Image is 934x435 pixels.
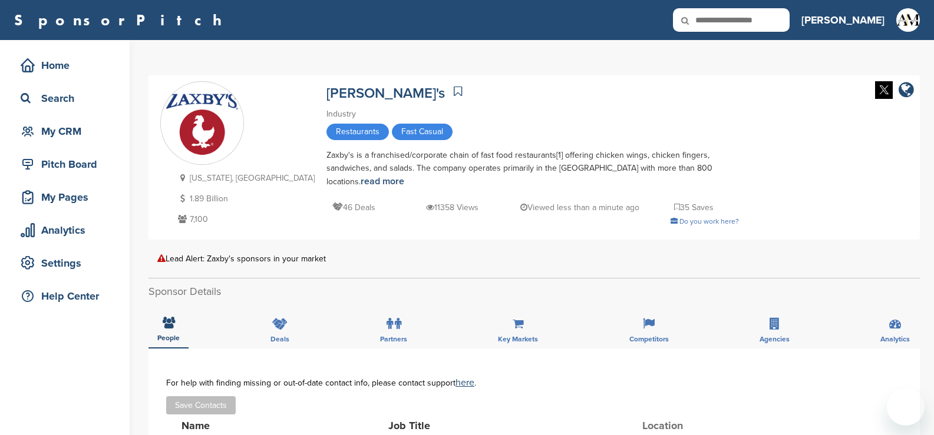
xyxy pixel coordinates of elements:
span: People [157,334,180,341]
a: Do you work here? [671,217,739,225]
div: Lead Alert: Zaxby's sponsors in your market [157,254,911,263]
span: Agencies [760,336,790,343]
a: read more [361,175,404,187]
a: here [456,377,474,388]
div: Analytics [18,220,118,241]
div: For help with finding missing or out-of-date contact info, please contact support . [166,378,902,387]
div: Home [18,55,118,76]
a: company link [899,81,914,101]
a: Search [12,85,118,112]
h3: [PERSON_NAME] [801,12,885,28]
div: Job Title [388,420,565,431]
span: Do you work here? [679,217,739,225]
a: Home [12,52,118,79]
a: [PERSON_NAME]'s [326,85,445,102]
p: [US_STATE], [GEOGRAPHIC_DATA] [175,171,315,185]
span: Deals [270,336,289,343]
span: Analytics [880,336,910,343]
p: 1.89 Billion [175,191,315,206]
span: Competitors [629,336,669,343]
a: My CRM [12,118,118,145]
div: Location [642,420,731,431]
div: Name [181,420,311,431]
span: Partners [380,336,407,343]
span: Fast Casual [392,124,453,140]
div: My CRM [18,121,118,142]
div: Pitch Board [18,154,118,175]
img: Twitter white [875,81,893,99]
img: Armusmedia final logo sq 512x512 [896,8,920,32]
div: Zaxby's is a franchised/corporate chain of fast food restaurants[1] offering chicken wings, chick... [326,149,739,188]
div: Help Center [18,285,118,307]
h2: Sponsor Details [148,284,920,300]
img: Sponsorpitch & Zaxby's [161,82,243,165]
p: 11358 Views [426,200,478,215]
iframe: Button to launch messaging window [887,388,925,426]
a: Analytics [12,217,118,244]
button: Save Contacts [166,396,236,414]
span: Key Markets [498,336,538,343]
div: My Pages [18,187,118,208]
a: SponsorPitch [14,12,229,28]
p: Viewed less than a minute ago [520,200,639,215]
a: Pitch Board [12,151,118,178]
span: Restaurants [326,124,389,140]
p: 7,100 [175,212,315,227]
a: My Pages [12,184,118,211]
p: 35 Saves [674,200,714,215]
p: 46 Deals [332,200,375,215]
a: [PERSON_NAME] [801,7,885,33]
div: Search [18,88,118,109]
div: Settings [18,253,118,274]
div: Industry [326,108,739,121]
a: Settings [12,250,118,277]
a: Help Center [12,283,118,310]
